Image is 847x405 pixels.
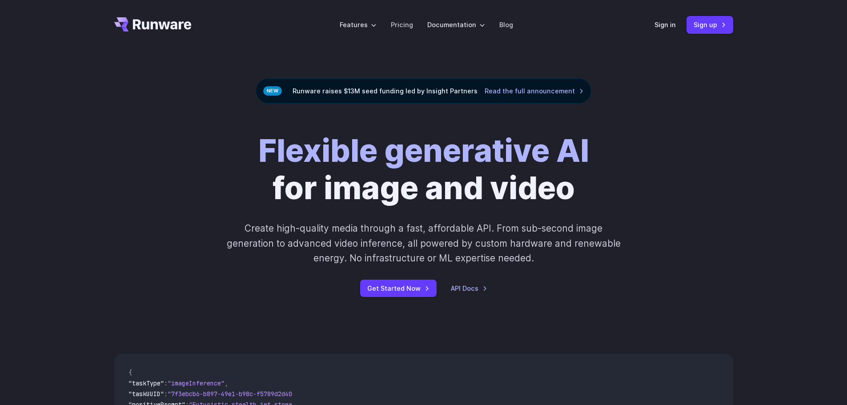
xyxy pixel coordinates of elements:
[654,20,676,30] a: Sign in
[256,78,591,104] div: Runware raises $13M seed funding led by Insight Partners
[499,20,513,30] a: Blog
[391,20,413,30] a: Pricing
[128,369,132,377] span: {
[225,379,228,387] span: ,
[164,379,168,387] span: :
[258,132,589,169] strong: Flexible generative AI
[225,221,622,265] p: Create high-quality media through a fast, affordable API. From sub-second image generation to adv...
[451,283,487,293] a: API Docs
[128,390,164,398] span: "taskUUID"
[168,379,225,387] span: "imageInference"
[258,132,589,207] h1: for image and video
[128,379,164,387] span: "taskType"
[686,16,733,33] a: Sign up
[485,86,584,96] a: Read the full announcement
[360,280,437,297] a: Get Started Now
[114,17,192,32] a: Go to /
[168,390,303,398] span: "7f3ebcb6-b897-49e1-b98c-f5789d2d40d7"
[427,20,485,30] label: Documentation
[164,390,168,398] span: :
[340,20,377,30] label: Features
